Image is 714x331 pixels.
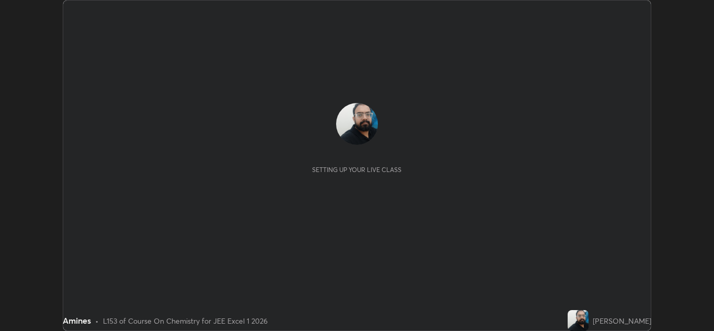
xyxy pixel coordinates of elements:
img: 43ce2ccaa3f94e769f93b6c8490396b9.jpg [568,310,589,331]
div: [PERSON_NAME] [593,315,651,326]
div: L153 of Course On Chemistry for JEE Excel 1 2026 [103,315,268,326]
div: Amines [63,314,91,327]
div: • [95,315,99,326]
img: 43ce2ccaa3f94e769f93b6c8490396b9.jpg [336,103,378,145]
div: Setting up your live class [312,166,401,174]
